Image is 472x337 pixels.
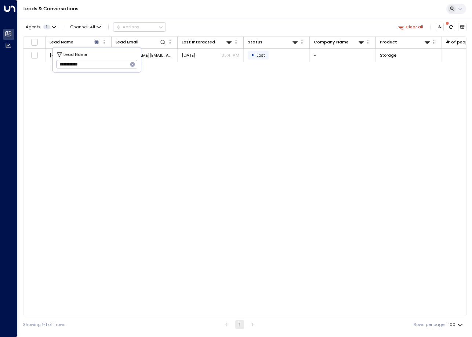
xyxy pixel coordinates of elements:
div: • [251,50,254,60]
div: Last Interacted [182,39,215,46]
div: Lead Email [116,39,138,46]
span: Channel: [68,23,104,31]
span: Toggle select all [31,39,38,46]
button: Clear all [395,23,426,31]
button: page 1 [235,320,244,329]
p: 05:41 AM [221,52,239,58]
span: Aug 15, 2025 [182,52,195,58]
span: 1 [43,25,50,29]
span: Lyndsey Owen [50,52,83,58]
div: # of people [446,39,472,46]
td: - [310,49,376,61]
span: Agents [26,25,41,29]
div: Product [380,39,397,46]
div: Status [248,39,298,46]
div: Lead Name [50,39,100,46]
div: Company Name [314,39,364,46]
div: Button group with a nested menu [113,22,166,31]
button: Actions [113,22,166,31]
span: Lead Name [63,51,87,58]
a: Leads & Conversations [23,6,79,12]
nav: pagination navigation [222,320,257,329]
span: Storage [380,52,396,58]
div: Company Name [314,39,349,46]
span: There are new threads available. Refresh the grid to view the latest updates. [447,23,455,31]
button: Customize [436,23,444,31]
label: Rows per page: [414,322,445,328]
div: Status [248,39,262,46]
div: Product [380,39,431,46]
div: Last Interacted [182,39,232,46]
span: lyndsey.owen@outlook.com [116,52,173,58]
div: Showing 1-1 of 1 rows [23,322,66,328]
span: Lost [257,52,265,58]
div: Lead Name [50,39,73,46]
button: Agents1 [23,23,58,31]
div: Lead Email [116,39,166,46]
div: Actions [116,24,139,29]
button: Channel:All [68,23,104,31]
button: Archived Leads [458,23,466,31]
div: 100 [448,320,464,329]
span: Toggle select row [31,52,38,59]
span: All [90,25,95,29]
